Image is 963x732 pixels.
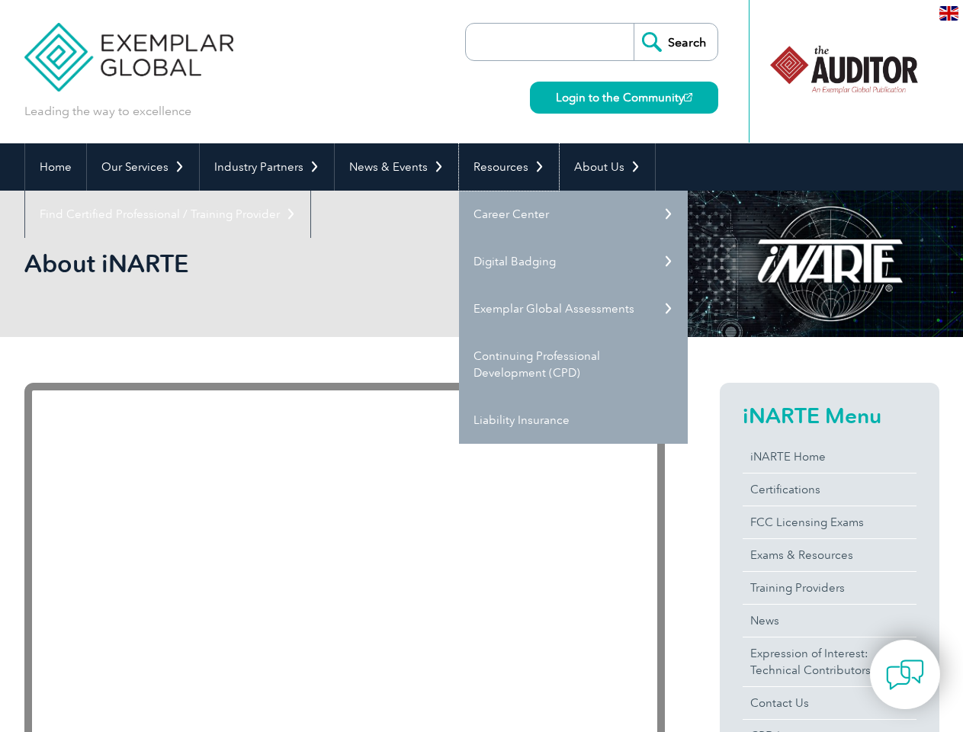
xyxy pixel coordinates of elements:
[634,24,717,60] input: Search
[743,474,916,506] a: Certifications
[743,572,916,604] a: Training Providers
[459,285,688,332] a: Exemplar Global Assessments
[939,6,958,21] img: en
[25,143,86,191] a: Home
[87,143,199,191] a: Our Services
[459,238,688,285] a: Digital Badging
[684,93,692,101] img: open_square.png
[530,82,718,114] a: Login to the Community
[743,605,916,637] a: News
[743,403,916,428] h2: iNARTE Menu
[743,687,916,719] a: Contact Us
[459,332,688,396] a: Continuing Professional Development (CPD)
[459,396,688,444] a: Liability Insurance
[459,191,688,238] a: Career Center
[743,506,916,538] a: FCC Licensing Exams
[335,143,458,191] a: News & Events
[459,143,559,191] a: Resources
[24,103,191,120] p: Leading the way to excellence
[200,143,334,191] a: Industry Partners
[886,656,924,694] img: contact-chat.png
[743,441,916,473] a: iNARTE Home
[25,191,310,238] a: Find Certified Professional / Training Provider
[743,539,916,571] a: Exams & Resources
[743,637,916,686] a: Expression of Interest:Technical Contributors
[560,143,655,191] a: About Us
[24,252,665,276] h2: About iNARTE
